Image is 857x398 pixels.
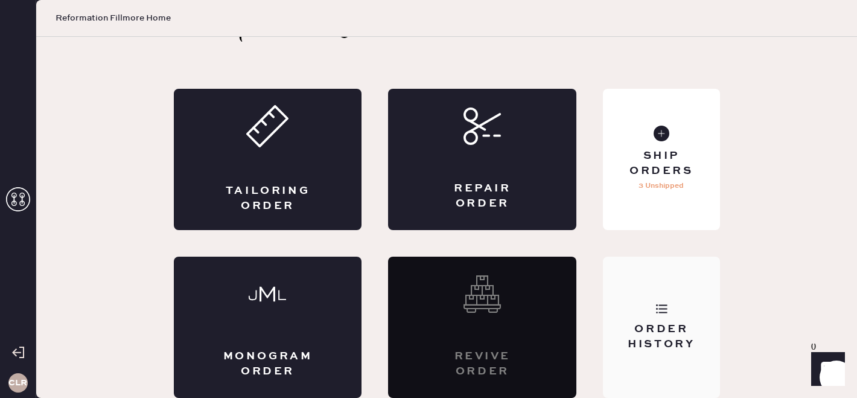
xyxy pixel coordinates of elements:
div: Tailoring Order [222,184,314,214]
p: 3 Unshipped [639,179,684,193]
h3: CLR [8,379,27,387]
div: Order History [613,322,710,352]
div: Ship Orders [613,149,710,179]
span: Reformation Fillmore Home [56,12,171,24]
div: Repair Order [436,181,528,211]
iframe: Front Chat [800,344,852,396]
div: Monogram Order [222,349,314,379]
div: Revive order [436,349,528,379]
div: Interested? Contact us at care@hemster.co [388,257,576,398]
